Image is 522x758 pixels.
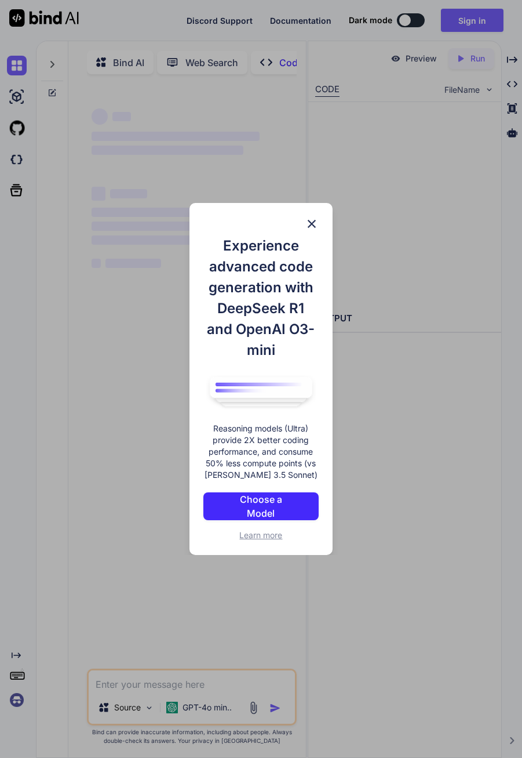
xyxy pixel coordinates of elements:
[203,235,319,361] h1: Experience advanced code generation with DeepSeek R1 and OpenAI O3-mini
[203,372,319,411] img: bind logo
[305,217,319,231] img: close
[203,492,319,520] button: Choose a Model
[225,492,297,520] p: Choose a Model
[239,530,282,540] span: Learn more
[203,423,319,481] p: Reasoning models (Ultra) provide 2X better coding performance, and consume 50% less compute point...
